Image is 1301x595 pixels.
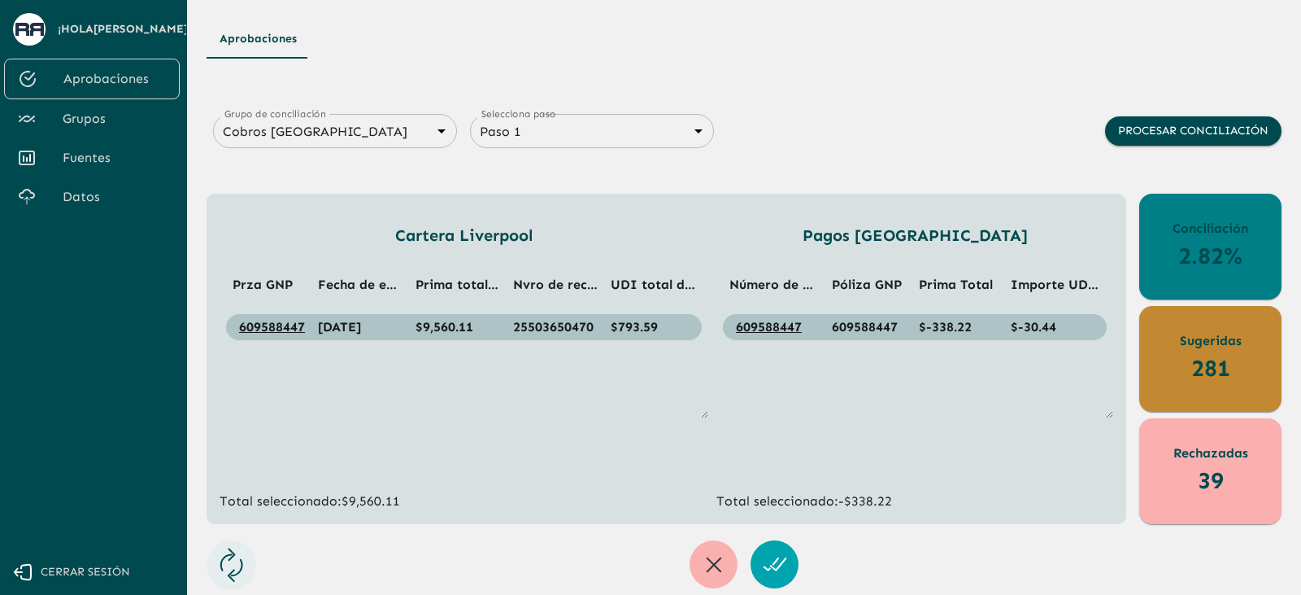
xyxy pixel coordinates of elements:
span: Fuentes [63,148,167,168]
span: Prza GNP [233,277,293,292]
p: 39 [1198,463,1224,498]
span: $9,560.11 [416,319,473,335]
a: 609588447 [239,319,305,335]
p: Conciliación [1173,219,1248,238]
p: 2.82% [1178,238,1242,273]
button: Procesar conciliación [1105,116,1281,147]
a: 609588447 [736,319,802,335]
span: Importe UDI 1 Total [1011,277,1143,292]
label: Selecciona paso [481,107,556,120]
span: Cerrar sesión [41,562,130,583]
label: Grupo de conciliación [224,107,326,120]
span: Fecha de emisiz$e la prza [318,277,482,292]
span: Grupos [63,109,167,129]
p: Rechazadas [1173,444,1248,463]
p: Total seleccionado: -$338.22 [716,492,1113,511]
span: $793.59 [611,319,658,335]
p: Pagos [GEOGRAPHIC_DATA] [716,223,1113,247]
p: Cartera Liverpool [220,223,708,247]
span: Nvro de recibo [513,277,607,292]
span: Número de Referencia [729,277,869,292]
button: Aprobaciones [207,20,310,59]
span: $-30.44 [1011,319,1056,335]
a: Fuentes [4,138,180,177]
span: 26/07/2024 [318,319,361,335]
div: Cobros [GEOGRAPHIC_DATA] [213,120,457,143]
span: Prima total recibo [416,277,532,292]
a: Datos [4,177,180,217]
p: Sugeridas [1180,331,1242,351]
span: UDI total del recibo intermediario 1 [611,277,842,292]
div: Paso 1 [470,120,714,143]
p: 281 [1191,351,1230,386]
span: $-338.22 [919,319,972,335]
span: 609588447 [832,319,898,335]
div: Tipos de Movimientos [207,20,1281,59]
a: Grupos [4,99,180,138]
span: Datos [63,187,167,207]
span: 25503650470 [513,319,594,335]
span: Prima Total [919,277,993,292]
img: avatar [15,23,44,35]
span: Aprobaciones [63,69,166,89]
span: Póliza GNP [832,277,902,292]
span: ¡Hola [PERSON_NAME] ! [58,20,192,40]
p: Total seleccionado: $9,560.11 [220,492,708,511]
a: Aprobaciones [4,59,180,99]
